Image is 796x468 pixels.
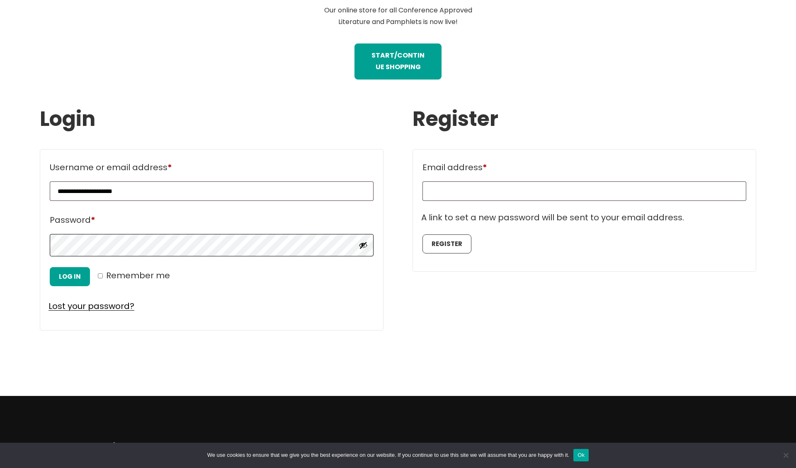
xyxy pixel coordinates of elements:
[422,159,746,176] label: Email address
[422,234,471,253] button: Register
[265,1,531,28] figcaption: Our online store for all Conference Approved Literature and Pamphlets is now live!
[50,267,90,286] button: Log in
[49,300,134,312] a: Lost your password?
[573,449,589,461] button: Ok
[413,106,756,132] h2: Register
[40,106,383,132] h2: Login
[359,241,368,250] button: Show password
[307,439,489,451] h2: Contact
[106,270,170,281] span: Remember me
[50,212,374,228] label: Password
[108,439,290,451] h2: About
[421,210,747,225] p: A link to set a new password will be sent to your email address.
[781,451,790,459] span: No
[506,439,688,451] h2: Recent Post
[98,273,103,278] input: Remember me
[207,451,569,459] span: We use cookies to ensure that we give you the best experience on our website. If you continue to ...
[50,159,374,176] label: Username or email address
[354,43,442,80] a: STart/continue shopping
